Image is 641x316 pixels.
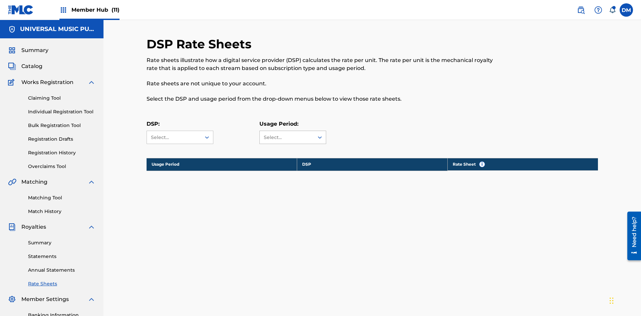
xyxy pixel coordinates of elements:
img: MLC Logo [8,5,34,15]
iframe: Chat Widget [608,284,641,316]
div: Select... [264,134,309,141]
a: Rate Sheets [28,280,95,287]
label: DSP: [147,121,160,127]
a: CatalogCatalog [8,62,42,70]
img: help [594,6,602,14]
div: Drag [610,291,614,311]
h2: DSP Rate Sheets [147,37,255,52]
a: Statements [28,253,95,260]
h5: UNIVERSAL MUSIC PUB GROUP [20,25,95,33]
span: Royalties [21,223,46,231]
a: Annual Statements [28,267,95,274]
a: Individual Registration Tool [28,108,95,115]
a: SummarySummary [8,46,48,54]
img: expand [87,223,95,231]
img: Royalties [8,223,16,231]
a: Registration Drafts [28,136,95,143]
a: Claiming Tool [28,95,95,102]
img: expand [87,178,95,186]
span: Matching [21,178,47,186]
a: Registration History [28,149,95,156]
a: Overclaims Tool [28,163,95,170]
img: Catalog [8,62,16,70]
span: Catalog [21,62,42,70]
img: Works Registration [8,78,17,86]
a: Public Search [574,3,588,17]
label: Usage Period: [259,121,298,127]
img: expand [87,78,95,86]
p: Rate sheets are not unique to your account. [147,80,494,88]
div: Notifications [609,7,616,13]
img: Member Settings [8,295,16,303]
iframe: Resource Center [622,209,641,264]
img: Top Rightsholders [59,6,67,14]
img: expand [87,295,95,303]
div: Select... [151,134,196,141]
div: User Menu [620,3,633,17]
th: DSP [297,158,448,171]
p: Rate sheets illustrate how a digital service provider (DSP) calculates the rate per unit. The rat... [147,56,494,72]
th: Usage Period [147,158,297,171]
span: Member Settings [21,295,69,303]
img: search [577,6,585,14]
span: (11) [112,7,120,13]
a: Bulk Registration Tool [28,122,95,129]
span: Summary [21,46,48,54]
a: Matching Tool [28,194,95,201]
a: Match History [28,208,95,215]
img: Summary [8,46,16,54]
th: Rate Sheet [448,158,598,171]
span: i [479,162,485,167]
img: Matching [8,178,16,186]
span: Works Registration [21,78,73,86]
img: Accounts [8,25,16,33]
div: Help [592,3,605,17]
p: Select the DSP and usage period from the drop-down menus below to view those rate sheets. [147,95,494,103]
span: Member Hub [71,6,120,14]
a: Summary [28,239,95,246]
